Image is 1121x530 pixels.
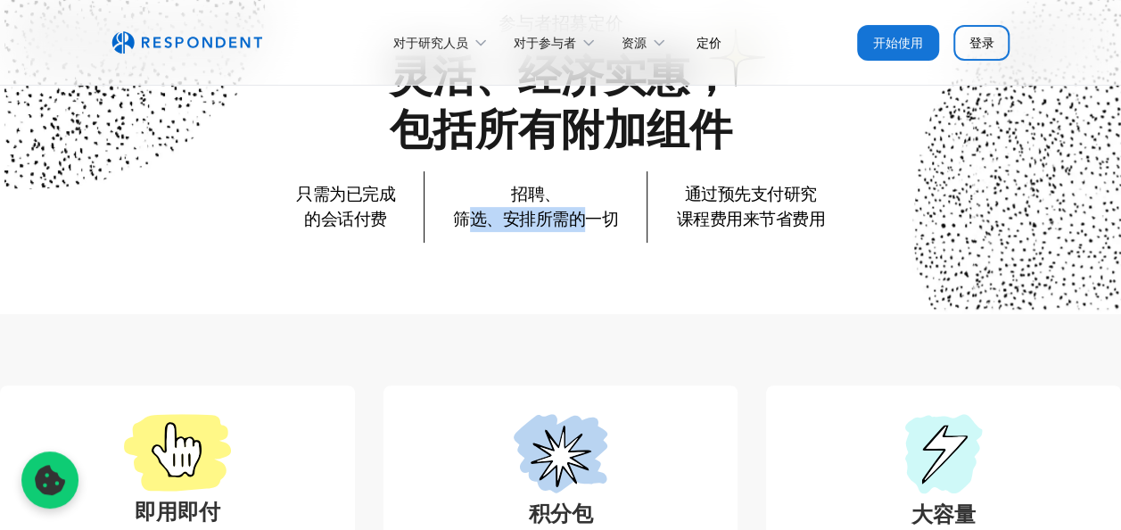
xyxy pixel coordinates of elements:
[393,34,468,52] div: 对于研究人员
[111,31,262,54] img: 无标题的 UI 徽标文本
[857,25,939,61] a: 开始使用
[383,21,504,63] div: 对于研究人员
[612,21,682,63] div: 资源
[398,498,724,530] h3: 积分包
[682,21,736,63] a: 定价
[14,496,341,528] h3: 即用即付
[296,182,395,232] p: 只需为已完成 的会话付费
[622,34,647,52] div: 资源
[453,182,618,232] p: 招聘、 筛选、安排所需的一切
[676,182,825,231] font: 通过预先支付研究 课程费用来节省费用
[504,21,612,63] div: 对于参与者
[390,46,732,160] h1: 灵活、经济实惠， 包括所有附加组件
[953,25,1010,61] a: 登录
[111,31,262,54] a: 家
[514,34,576,52] div: 对于参与者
